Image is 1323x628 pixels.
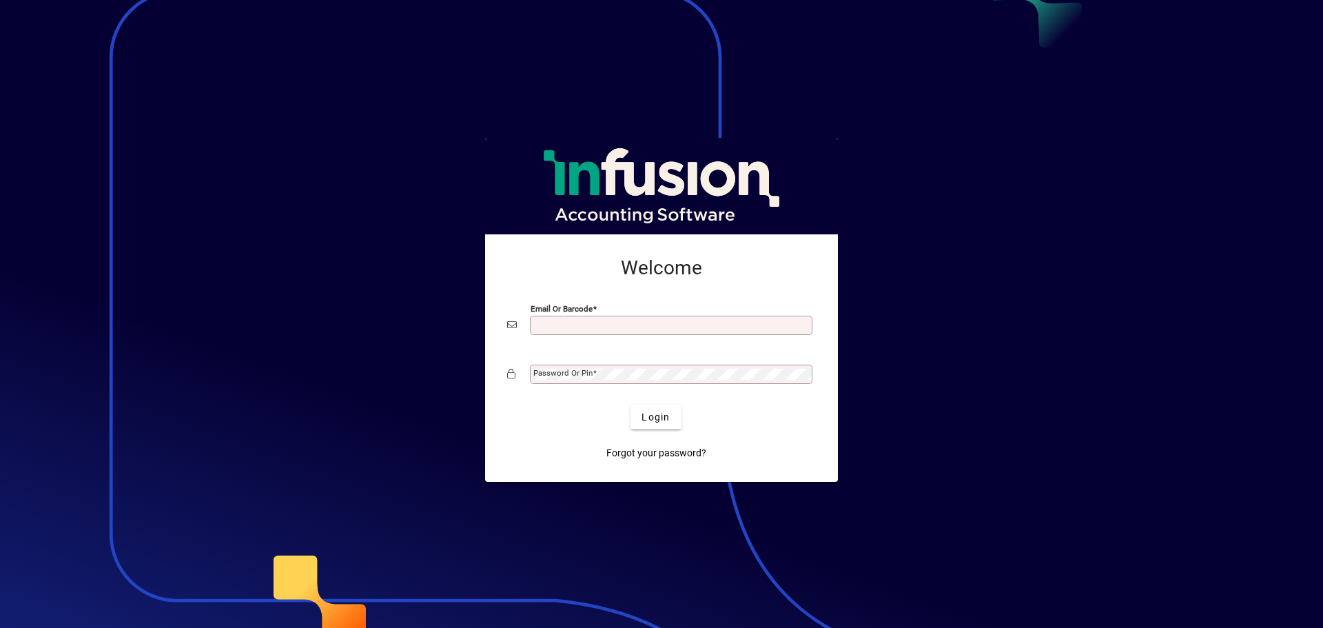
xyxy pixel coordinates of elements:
[533,368,593,378] mat-label: Password or Pin
[531,304,593,314] mat-label: Email or Barcode
[630,405,681,429] button: Login
[507,256,816,280] h2: Welcome
[601,440,712,465] a: Forgot your password?
[606,446,706,460] span: Forgot your password?
[642,410,670,425] span: Login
